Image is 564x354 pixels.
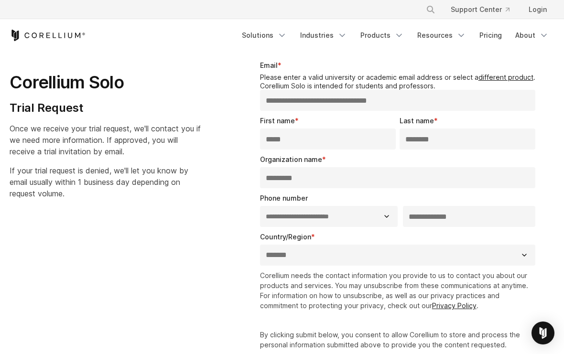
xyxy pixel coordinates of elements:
[236,27,554,44] div: Navigation Menu
[260,155,322,163] span: Organization name
[260,194,308,202] span: Phone number
[414,1,554,18] div: Navigation Menu
[474,27,508,44] a: Pricing
[412,27,472,44] a: Resources
[422,1,439,18] button: Search
[260,61,278,69] span: Email
[10,124,201,156] span: Once we receive your trial request, we'll contact you if we need more information. If approved, y...
[294,27,353,44] a: Industries
[10,72,203,93] h1: Corellium Solo
[260,73,539,90] legend: Please enter a valid university or academic email address or select a . Corellium Solo is intende...
[236,27,293,44] a: Solutions
[260,270,539,311] p: Corellium needs the contact information you provide to us to contact you about our products and s...
[355,27,410,44] a: Products
[531,322,554,344] div: Open Intercom Messenger
[510,27,554,44] a: About
[521,1,554,18] a: Login
[443,1,517,18] a: Support Center
[10,166,188,198] span: If your trial request is denied, we'll let you know by email usually within 1 business day depend...
[260,330,539,350] p: By clicking submit below, you consent to allow Corellium to store and process the personal inform...
[432,301,477,310] a: Privacy Policy
[260,117,295,125] span: First name
[10,101,203,115] h4: Trial Request
[478,73,533,81] a: different product
[260,233,311,241] span: Country/Region
[400,117,434,125] span: Last name
[10,30,86,41] a: Corellium Home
